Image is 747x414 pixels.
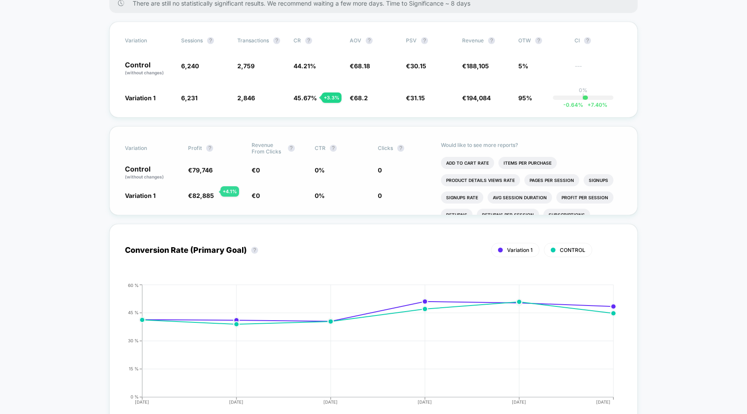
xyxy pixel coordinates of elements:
[135,399,149,404] tspan: [DATE]
[406,62,426,70] span: €
[575,37,622,44] span: CI
[125,174,164,179] span: (without changes)
[294,37,301,44] span: CR
[410,62,426,70] span: 30.15
[125,37,172,44] span: Variation
[556,191,613,204] li: Profit Per Session
[192,166,213,174] span: 79,746
[441,142,622,148] p: Would like to see more reports?
[237,62,255,70] span: 2,759
[125,192,156,199] span: Variation 1
[584,37,591,44] button: ?
[128,310,139,315] tspan: 45 %
[597,399,611,404] tspan: [DATE]
[421,37,428,44] button: ?
[131,394,139,399] tspan: 0 %
[125,70,164,75] span: (without changes)
[125,166,179,180] p: Control
[252,142,284,155] span: Revenue From Clicks
[488,37,495,44] button: ?
[397,145,404,152] button: ?
[256,192,260,199] span: 0
[315,145,326,151] span: CTR
[125,61,172,76] p: Control
[441,191,483,204] li: Signups Rate
[188,166,213,174] span: €
[181,62,199,70] span: 6,240
[366,37,373,44] button: ?
[315,166,325,174] span: 0 %
[575,64,622,76] span: ---
[188,192,214,199] span: €
[181,37,203,44] span: Sessions
[188,145,202,151] span: Profit
[462,62,489,70] span: €
[129,366,139,371] tspan: 15 %
[273,37,280,44] button: ?
[584,174,613,186] li: Signups
[294,62,316,70] span: 44.21 %
[128,282,139,287] tspan: 60 %
[441,157,494,169] li: Add To Cart Rate
[354,62,370,70] span: 68.18
[350,62,370,70] span: €
[350,37,361,44] span: AOV
[288,145,295,152] button: ?
[125,94,156,102] span: Variation 1
[466,62,489,70] span: 188,105
[207,37,214,44] button: ?
[583,102,607,108] span: 7.40 %
[582,93,584,100] p: |
[543,209,590,221] li: Subscriptions
[477,209,539,221] li: Returns Per Session
[378,145,393,151] span: Clicks
[125,142,172,155] span: Variation
[466,94,491,102] span: 194,084
[410,94,425,102] span: 31.15
[462,37,484,44] span: Revenue
[294,94,317,102] span: 45.67 %
[406,94,425,102] span: €
[315,192,325,199] span: 0 %
[587,102,591,108] span: +
[305,37,312,44] button: ?
[128,338,139,343] tspan: 30 %
[251,247,258,254] button: ?
[206,145,213,152] button: ?
[406,37,417,44] span: PSV
[579,87,587,93] p: 0%
[563,102,583,108] span: -0.64 %
[252,192,260,199] span: €
[441,174,520,186] li: Product Details Views Rate
[181,94,198,102] span: 6,231
[462,94,491,102] span: €
[488,191,552,204] li: Avg Session Duration
[507,247,533,253] span: Variation 1
[192,192,214,199] span: 82,885
[237,37,269,44] span: Transactions
[378,166,382,174] span: 0
[441,209,472,221] li: Returns
[330,145,337,152] button: ?
[323,399,338,404] tspan: [DATE]
[256,166,260,174] span: 0
[116,283,613,412] div: CONVERSION_RATE
[518,62,528,70] span: 5%
[237,94,255,102] span: 2,846
[518,37,566,44] span: OTW
[535,37,542,44] button: ?
[350,94,368,102] span: €
[518,94,532,102] span: 95%
[418,399,432,404] tspan: [DATE]
[524,174,579,186] li: Pages Per Session
[354,94,368,102] span: 68.2
[512,399,527,404] tspan: [DATE]
[498,157,557,169] li: Items Per Purchase
[229,399,243,404] tspan: [DATE]
[252,166,260,174] span: €
[378,192,382,199] span: 0
[560,247,585,253] span: CONTROL
[322,92,342,103] div: + 3.3 %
